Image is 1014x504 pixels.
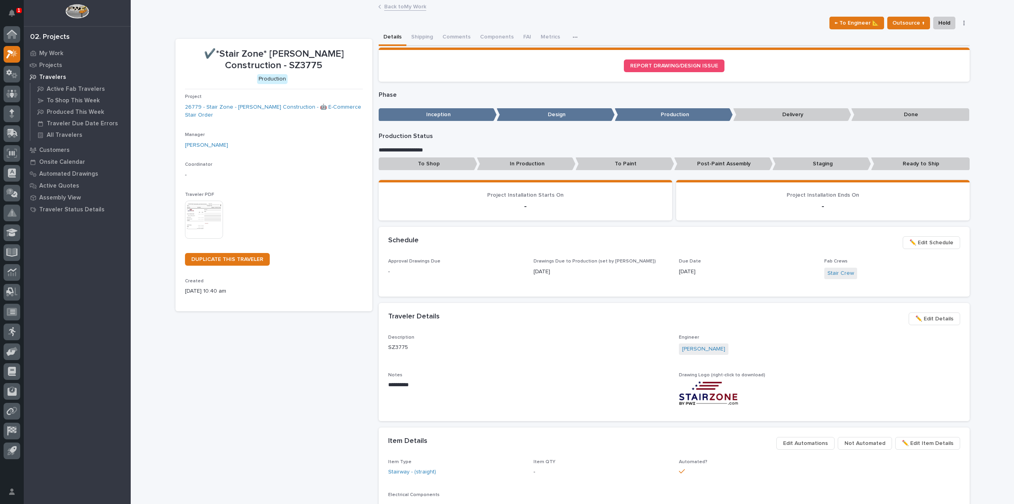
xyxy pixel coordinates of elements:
[185,253,270,266] a: DUPLICATE THIS TRAVELER
[679,259,701,264] span: Due Date
[388,343,669,352] p: SZ3775
[39,182,79,190] p: Active Quotes
[388,335,414,340] span: Description
[902,439,953,448] span: ✏️ Edit Item Details
[24,144,131,156] a: Customers
[24,47,131,59] a: My Work
[30,106,131,117] a: Produced This Week
[679,335,699,340] span: Engineer
[47,86,105,93] p: Active Fab Travelers
[534,259,656,264] span: Drawings Due to Production (set by [PERSON_NAME])
[497,108,615,121] p: Design
[438,29,475,46] button: Comments
[388,312,440,321] h2: Traveler Details
[895,437,960,450] button: ✏️ Edit Item Details
[679,268,815,276] p: [DATE]
[379,91,970,99] p: Phase
[39,194,81,201] p: Assembly View
[534,468,669,476] p: -
[257,74,288,84] div: Production
[39,74,66,81] p: Travelers
[615,108,733,121] p: Production
[24,192,131,203] a: Assembly View
[772,157,871,171] p: Staging
[909,312,960,325] button: ✏️ Edit Details
[388,493,440,497] span: Electrical Components
[835,18,879,28] span: ← To Engineer 📐
[630,63,718,69] span: REPORT DRAWING/DESIGN ISSUE
[871,157,970,171] p: Ready to Ship
[39,50,63,57] p: My Work
[185,192,214,197] span: Traveler PDF
[24,180,131,192] a: Active Quotes
[787,192,859,198] span: Project Installation Ends On
[844,439,885,448] span: Not Automated
[39,62,62,69] p: Projects
[39,159,85,166] p: Onsite Calendar
[674,157,773,171] p: Post-Paint Assembly
[24,156,131,168] a: Onsite Calendar
[915,314,953,324] span: ✏️ Edit Details
[388,201,663,211] p: -
[518,29,536,46] button: FAI
[24,71,131,83] a: Travelers
[24,59,131,71] a: Projects
[30,129,131,140] a: All Travelers
[887,17,930,29] button: Outsource ↑
[39,171,98,178] p: Automated Drawings
[388,373,402,378] span: Notes
[679,460,707,464] span: Automated?
[379,132,970,140] p: Production Status
[388,437,427,446] h2: Item Details
[406,29,438,46] button: Shipping
[185,48,363,71] p: ✔️*Stair Zone* [PERSON_NAME] Construction - SZ3775
[379,29,406,46] button: Details
[185,132,205,137] span: Manager
[851,108,969,121] p: Done
[487,192,564,198] span: Project Installation Starts On
[903,236,960,249] button: ✏️ Edit Schedule
[17,8,20,13] p: 1
[39,206,105,213] p: Traveler Status Details
[4,5,20,21] button: Notifications
[679,373,765,378] span: Drawing Logo (right-click to download)
[65,4,89,19] img: Workspace Logo
[388,236,419,245] h2: Schedule
[185,287,363,295] p: [DATE] 10:40 am
[534,268,669,276] p: [DATE]
[783,439,828,448] span: Edit Automations
[47,120,118,127] p: Traveler Due Date Errors
[185,279,204,284] span: Created
[682,345,725,353] a: [PERSON_NAME]
[733,108,851,121] p: Delivery
[536,29,565,46] button: Metrics
[388,268,524,276] p: -
[47,132,82,139] p: All Travelers
[30,95,131,106] a: To Shop This Week
[477,157,576,171] p: In Production
[534,460,555,464] span: Item QTY
[30,83,131,94] a: Active Fab Travelers
[776,437,835,450] button: Edit Automations
[624,59,724,72] a: REPORT DRAWING/DESIGN ISSUE
[384,2,426,11] a: Back toMy Work
[185,171,363,179] p: -
[388,460,412,464] span: Item Type
[39,147,70,154] p: Customers
[824,259,848,264] span: Fab Crews
[191,257,263,262] span: DUPLICATE THIS TRAVELER
[185,141,228,149] a: [PERSON_NAME]
[576,157,674,171] p: To Paint
[827,269,854,278] a: Stair Crew
[379,108,497,121] p: Inception
[30,33,70,42] div: 02. Projects
[30,118,131,129] a: Traveler Due Date Errors
[909,238,953,247] span: ✏️ Edit Schedule
[185,162,212,167] span: Coordinator
[10,10,20,22] div: Notifications1
[388,468,436,476] a: Stairway - (straight)
[388,259,440,264] span: Approval Drawings Due
[933,17,955,29] button: Hold
[938,18,950,28] span: Hold
[379,157,477,171] p: To Shop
